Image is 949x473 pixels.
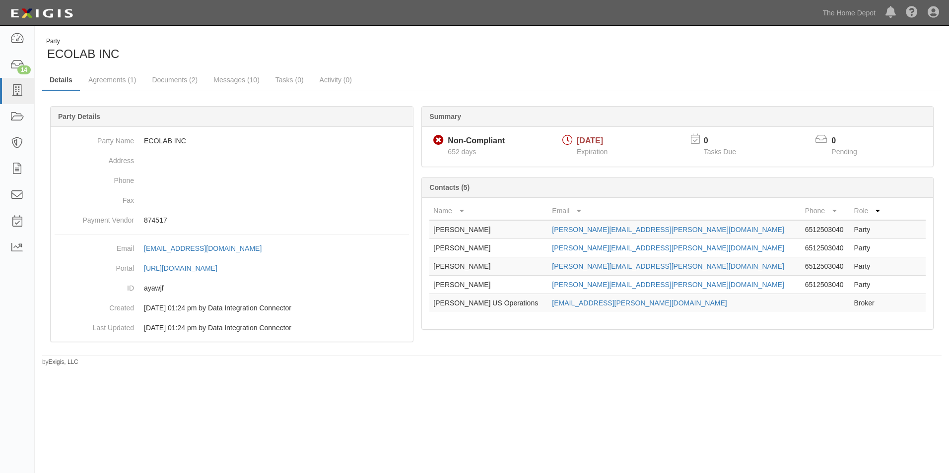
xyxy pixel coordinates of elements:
i: Non-Compliant [433,135,444,146]
div: ECOLAB INC [42,37,484,62]
a: Activity (0) [312,70,359,90]
b: Party Details [58,113,100,120]
a: [EMAIL_ADDRESS][DOMAIN_NAME] [144,244,272,252]
dd: 09/13/2022 01:24 pm by Data Integration Connector [55,298,409,318]
span: Tasks Due [704,148,736,156]
dd: ECOLAB INC [55,131,409,151]
td: 6512503040 [801,220,850,239]
td: [PERSON_NAME] [429,257,548,276]
dt: Phone [55,171,134,185]
a: [PERSON_NAME][EMAIL_ADDRESS][PERSON_NAME][DOMAIN_NAME] [552,244,784,252]
a: The Home Depot [817,3,881,23]
td: Party [850,257,886,276]
i: Help Center - Complianz [906,7,918,19]
a: Agreements (1) [81,70,143,90]
th: Phone [801,202,850,220]
span: Pending [831,148,857,156]
td: 6512503040 [801,239,850,257]
span: [DATE] [577,136,603,145]
span: Since 12/31/2023 [448,148,476,156]
a: Details [42,70,80,91]
dt: Portal [55,258,134,273]
span: Expiration [577,148,608,156]
a: Exigis, LLC [49,358,78,365]
th: Role [850,202,886,220]
td: Party [850,239,886,257]
td: [PERSON_NAME] US Operations [429,294,548,312]
dt: Last Updated [55,318,134,333]
p: 0 [704,135,748,147]
a: [PERSON_NAME][EMAIL_ADDRESS][PERSON_NAME][DOMAIN_NAME] [552,226,784,234]
td: Party [850,276,886,294]
dt: ID [55,278,134,293]
img: logo-5460c22ac91f19d4615b14bd174203de0afe785f0fc80cf4dbbc73dc1793850b.png [7,4,76,22]
th: Email [548,202,801,220]
span: ECOLAB INC [47,47,119,60]
td: [PERSON_NAME] [429,220,548,239]
td: [PERSON_NAME] [429,239,548,257]
div: [EMAIL_ADDRESS][DOMAIN_NAME] [144,243,262,253]
dd: ayawjf [55,278,409,298]
a: [EMAIL_ADDRESS][PERSON_NAME][DOMAIN_NAME] [552,299,727,307]
dt: Email [55,238,134,253]
td: 6512503040 [801,257,850,276]
p: 0 [831,135,869,147]
a: [PERSON_NAME][EMAIL_ADDRESS][PERSON_NAME][DOMAIN_NAME] [552,281,784,289]
small: by [42,358,78,366]
dt: Party Name [55,131,134,146]
dd: 09/13/2022 01:24 pm by Data Integration Connector [55,318,409,338]
td: Broker [850,294,886,312]
b: Contacts (5) [429,183,470,191]
td: Party [850,220,886,239]
td: 6512503040 [801,276,850,294]
b: Summary [429,113,461,120]
a: [URL][DOMAIN_NAME] [144,264,228,272]
div: 14 [17,65,31,74]
a: Tasks (0) [268,70,311,90]
dt: Created [55,298,134,313]
a: Documents (2) [144,70,205,90]
p: 874517 [144,215,409,225]
dt: Address [55,151,134,166]
a: [PERSON_NAME][EMAIL_ADDRESS][PERSON_NAME][DOMAIN_NAME] [552,262,784,270]
div: Party [46,37,119,46]
dt: Fax [55,190,134,205]
th: Name [429,202,548,220]
dt: Payment Vendor [55,210,134,225]
td: [PERSON_NAME] [429,276,548,294]
a: Messages (10) [206,70,267,90]
div: Non-Compliant [448,135,505,147]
